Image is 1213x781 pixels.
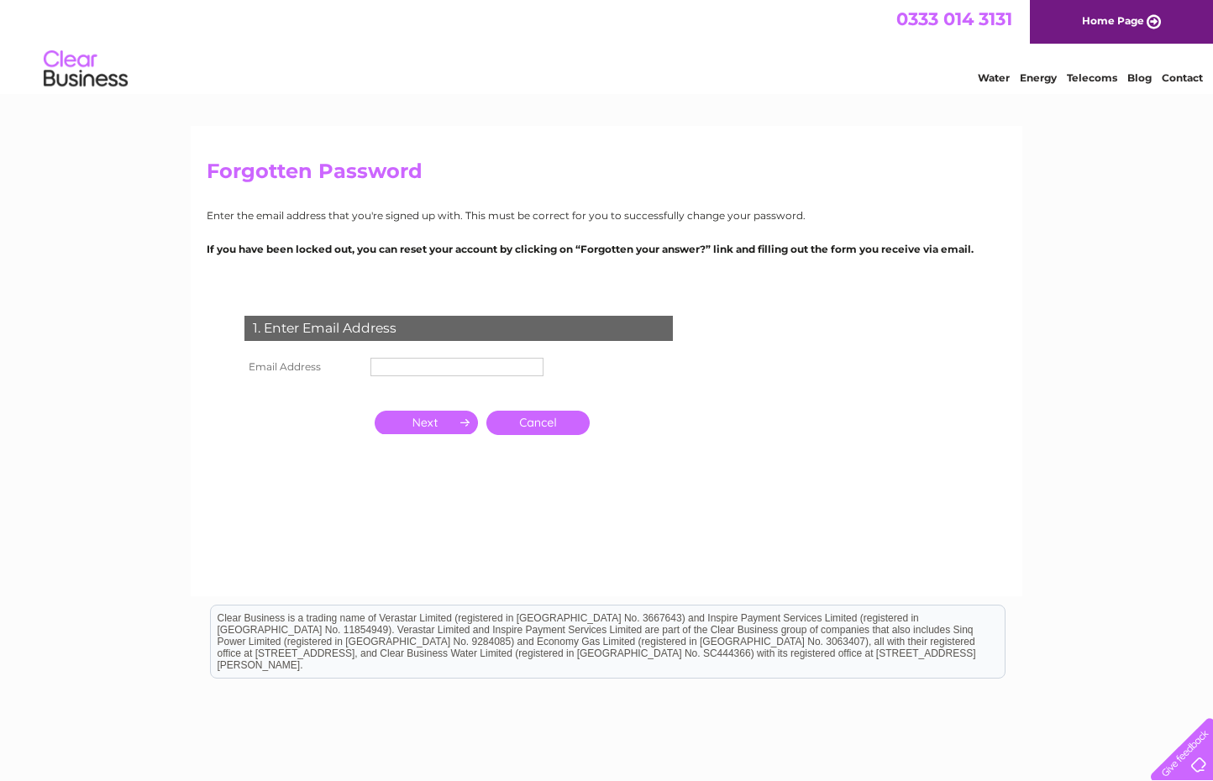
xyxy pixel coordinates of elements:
a: Water [978,71,1010,84]
a: 0333 014 3131 [896,8,1012,29]
img: logo.png [43,44,129,95]
a: Energy [1020,71,1057,84]
p: Enter the email address that you're signed up with. This must be correct for you to successfully ... [207,207,1006,223]
a: Contact [1162,71,1203,84]
p: If you have been locked out, you can reset your account by clicking on “Forgotten your answer?” l... [207,241,1006,257]
h2: Forgotten Password [207,160,1006,191]
div: 1. Enter Email Address [244,316,673,341]
a: Telecoms [1067,71,1117,84]
a: Blog [1127,71,1152,84]
div: Clear Business is a trading name of Verastar Limited (registered in [GEOGRAPHIC_DATA] No. 3667643... [211,9,1005,81]
th: Email Address [240,354,366,380]
a: Cancel [486,411,590,435]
